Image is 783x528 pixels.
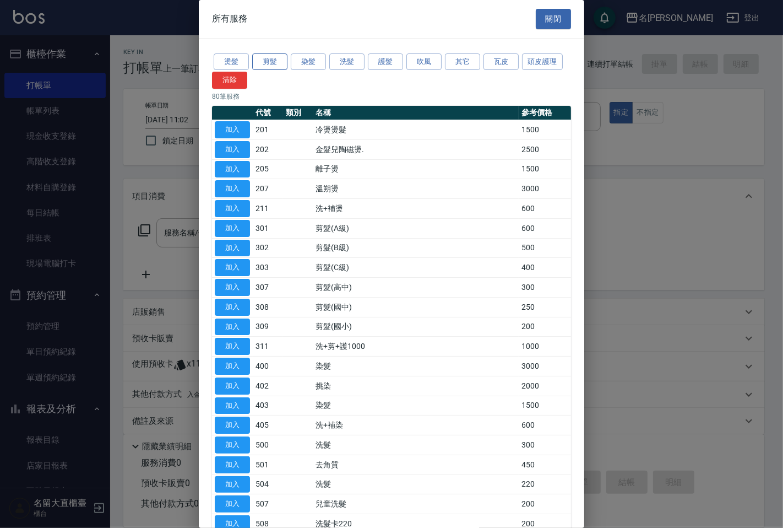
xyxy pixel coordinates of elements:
[519,435,571,455] td: 300
[214,53,249,71] button: 燙髮
[215,279,250,296] button: 加入
[215,417,250,434] button: 加入
[313,396,519,416] td: 染髮
[253,106,283,120] th: 代號
[253,238,283,258] td: 302
[313,297,519,317] td: 剪髮(國中)
[215,456,250,473] button: 加入
[215,200,250,217] button: 加入
[212,13,247,24] span: 所有服務
[253,455,283,475] td: 501
[253,139,283,159] td: 202
[313,317,519,337] td: 剪髮(國小)
[283,106,313,120] th: 類別
[313,238,519,258] td: 剪髮(B級)
[313,435,519,455] td: 洗髮
[313,159,519,179] td: 離子燙
[253,494,283,514] td: 507
[313,376,519,396] td: 挑染
[215,121,250,138] button: 加入
[313,258,519,278] td: 剪髮(C級)
[215,220,250,237] button: 加入
[253,475,283,494] td: 504
[215,240,250,257] button: 加入
[519,475,571,494] td: 220
[215,437,250,454] button: 加入
[253,278,283,298] td: 307
[215,495,250,513] button: 加入
[215,397,250,414] button: 加入
[519,455,571,475] td: 450
[519,494,571,514] td: 200
[252,53,287,71] button: 剪髮
[445,53,480,71] button: 其它
[313,139,519,159] td: 金髮兒陶磁燙.
[519,159,571,179] td: 1500
[368,53,403,71] button: 護髮
[253,337,283,357] td: 311
[519,106,571,120] th: 參考價格
[483,53,519,71] button: 瓦皮
[215,378,250,395] button: 加入
[215,476,250,493] button: 加入
[215,319,250,336] button: 加入
[313,120,519,140] td: 冷燙燙髮
[313,106,519,120] th: 名稱
[519,416,571,435] td: 600
[519,376,571,396] td: 2000
[313,455,519,475] td: 去角質
[536,9,571,29] button: 關閉
[313,278,519,298] td: 剪髮(高中)
[253,159,283,179] td: 205
[253,357,283,376] td: 400
[215,141,250,158] button: 加入
[215,161,250,178] button: 加入
[406,53,442,71] button: 吹風
[519,238,571,258] td: 500
[215,299,250,316] button: 加入
[313,218,519,238] td: 剪髮(A級)
[215,338,250,355] button: 加入
[253,396,283,416] td: 403
[313,179,519,199] td: 溫朔燙
[253,179,283,199] td: 207
[253,218,283,238] td: 301
[212,91,571,101] p: 80 筆服務
[519,396,571,416] td: 1500
[253,199,283,219] td: 211
[313,494,519,514] td: 兒童洗髮
[519,179,571,199] td: 3000
[329,53,365,71] button: 洗髮
[253,120,283,140] td: 201
[313,416,519,435] td: 洗+補染
[519,317,571,337] td: 200
[519,139,571,159] td: 2500
[215,180,250,197] button: 加入
[215,358,250,375] button: 加入
[253,297,283,317] td: 308
[519,278,571,298] td: 300
[519,337,571,357] td: 1000
[212,72,247,89] button: 清除
[519,199,571,219] td: 600
[253,435,283,455] td: 500
[253,317,283,337] td: 309
[253,376,283,396] td: 402
[313,199,519,219] td: 洗+補燙
[291,53,326,71] button: 染髮
[313,475,519,494] td: 洗髮
[522,53,563,71] button: 頭皮護理
[253,416,283,435] td: 405
[215,259,250,276] button: 加入
[519,297,571,317] td: 250
[519,120,571,140] td: 1500
[253,258,283,278] td: 303
[519,258,571,278] td: 400
[519,218,571,238] td: 600
[519,357,571,376] td: 3000
[313,337,519,357] td: 洗+剪+護1000
[313,357,519,376] td: 染髮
